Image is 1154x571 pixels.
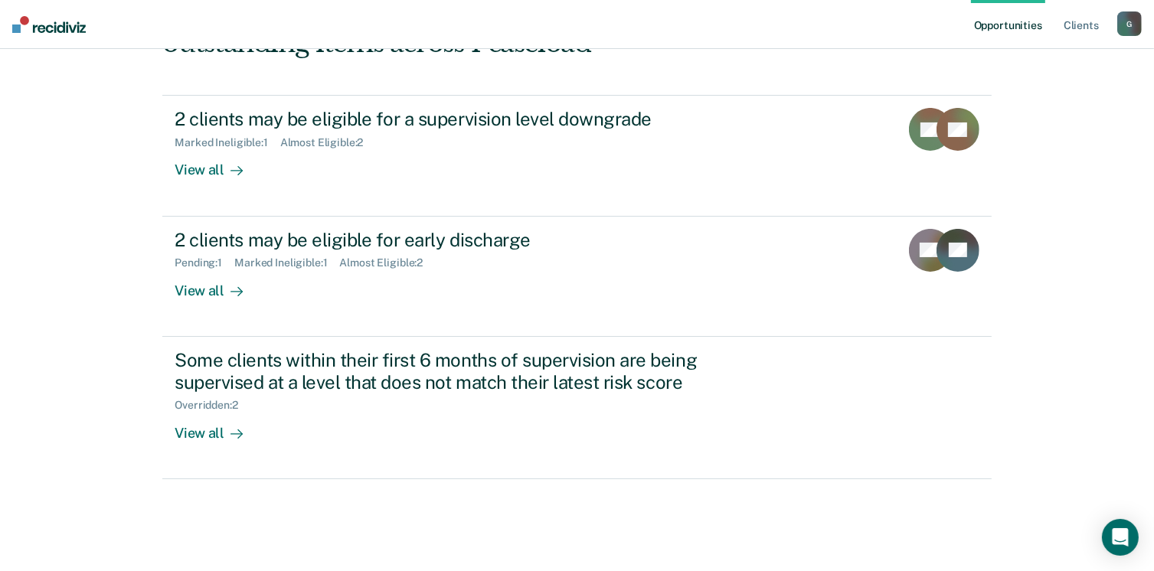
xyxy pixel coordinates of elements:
div: Almost Eligible : 2 [280,136,376,149]
div: View all [175,149,260,179]
div: Open Intercom Messenger [1102,519,1139,556]
div: Marked Ineligible : 1 [175,136,280,149]
a: Some clients within their first 6 months of supervision are being supervised at a level that does... [162,337,991,479]
a: 2 clients may be eligible for early dischargePending:1Marked Ineligible:1Almost Eligible:2View all [162,217,991,337]
div: View all [175,269,260,299]
div: 2 clients may be eligible for early discharge [175,229,712,251]
button: G [1117,11,1142,36]
div: Almost Eligible : 2 [340,256,436,269]
img: Recidiviz [12,16,86,33]
a: 2 clients may be eligible for a supervision level downgradeMarked Ineligible:1Almost Eligible:2Vi... [162,95,991,216]
div: Overridden : 2 [175,399,250,412]
div: Pending : 1 [175,256,234,269]
div: Some clients within their first 6 months of supervision are being supervised at a level that does... [175,349,712,393]
div: Marked Ineligible : 1 [234,256,339,269]
div: View all [175,412,260,442]
div: 2 clients may be eligible for a supervision level downgrade [175,108,712,130]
